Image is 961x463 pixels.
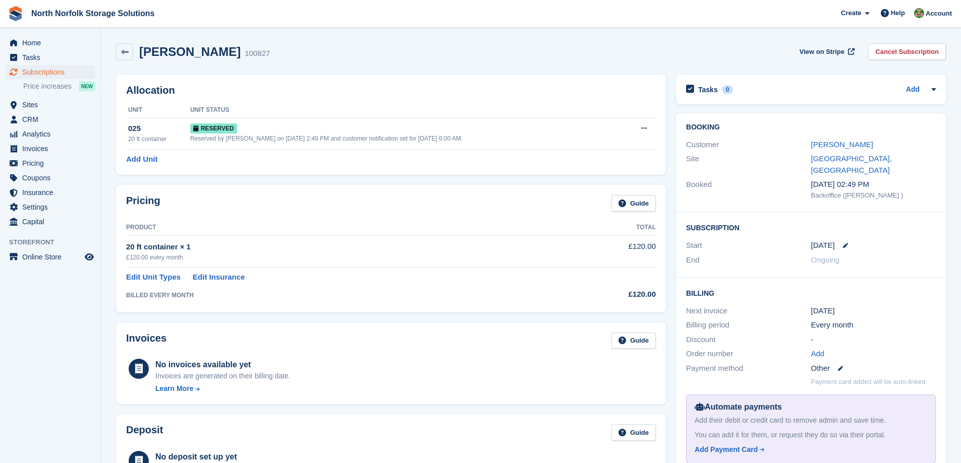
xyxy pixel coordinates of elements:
a: Preview store [83,251,95,263]
a: menu [5,215,95,229]
td: £120.00 [556,235,656,267]
div: [DATE] [811,305,936,317]
img: stora-icon-8386f47178a22dfd0bd8f6a31ec36ba5ce8667c1dd55bd0f319d3a0aa187defe.svg [8,6,23,21]
h2: Tasks [698,85,718,94]
th: Total [556,220,656,236]
div: 20 ft container [128,135,190,144]
div: Start [686,240,811,251]
a: menu [5,185,95,200]
span: Pricing [22,156,83,170]
img: Katherine Phelps [914,8,924,18]
span: Settings [22,200,83,214]
div: 100827 [245,48,270,59]
a: North Norfolk Storage Solutions [27,5,158,22]
div: You can add it for them, or request they do so via their portal. [695,430,927,440]
div: No deposit set up yet [155,451,363,463]
h2: Deposit [126,424,163,441]
a: menu [5,156,95,170]
span: Subscriptions [22,65,83,79]
span: Account [926,9,952,19]
h2: Invoices [126,333,166,349]
a: menu [5,142,95,156]
a: Add [906,84,920,96]
a: View on Stripe [796,43,857,60]
div: Learn More [155,383,193,394]
h2: Pricing [126,195,160,212]
div: Discount [686,334,811,346]
span: Create [841,8,861,18]
a: Add Unit [126,154,157,165]
a: menu [5,127,95,141]
span: CRM [22,112,83,126]
div: Add their debit or credit card to remove admin and save time. [695,415,927,426]
th: Unit [126,102,190,118]
time: 2025-08-28 23:00:00 UTC [811,240,835,251]
span: Online Store [22,250,83,264]
a: menu [5,65,95,79]
div: Automate payments [695,401,927,413]
a: menu [5,200,95,214]
div: Booked [686,179,811,200]
div: Backoffice ([PERSON_NAME] ) [811,190,936,201]
div: Order number [686,348,811,360]
a: Cancel Subscription [868,43,946,60]
a: menu [5,98,95,112]
span: Insurance [22,185,83,200]
div: Reserved by [PERSON_NAME] on [DATE] 2:49 PM and customer notification set for [DATE] 6:00 AM. [190,134,623,143]
div: 025 [128,123,190,135]
div: Next invoice [686,305,811,317]
span: Price increases [23,82,72,91]
a: Learn More [155,383,291,394]
div: Customer [686,139,811,151]
span: Invoices [22,142,83,156]
th: Product [126,220,556,236]
h2: Booking [686,123,936,131]
a: menu [5,250,95,264]
h2: Billing [686,288,936,298]
p: Payment card added will be auto-linked [811,377,926,387]
div: £120.00 every month [126,253,556,262]
h2: Allocation [126,85,656,96]
span: View on Stripe [800,47,844,57]
div: Site [686,153,811,176]
a: menu [5,50,95,64]
div: Billing period [686,319,811,331]
span: Ongoing [811,255,840,264]
a: Edit Insurance [193,272,245,283]
a: Guide [611,333,656,349]
div: Every month [811,319,936,331]
a: Guide [611,424,656,441]
a: Add Payment Card [695,444,923,455]
a: Add [811,348,825,360]
span: Analytics [22,127,83,141]
span: Sites [22,98,83,112]
span: Coupons [22,171,83,185]
span: Help [891,8,905,18]
div: Add Payment Card [695,444,758,455]
div: No invoices available yet [155,359,291,371]
th: Unit Status [190,102,623,118]
a: menu [5,112,95,126]
a: Edit Unit Types [126,272,181,283]
div: BILLED EVERY MONTH [126,291,556,300]
div: £120.00 [556,289,656,300]
div: 20 ft container × 1 [126,241,556,253]
span: Storefront [9,237,100,247]
div: Other [811,363,936,374]
div: - [811,334,936,346]
a: [PERSON_NAME] [811,140,873,149]
a: menu [5,171,95,185]
div: Invoices are generated on their billing date. [155,371,291,381]
div: NEW [79,81,95,91]
span: Capital [22,215,83,229]
div: 0 [722,85,733,94]
a: Guide [611,195,656,212]
a: [GEOGRAPHIC_DATA], [GEOGRAPHIC_DATA] [811,154,892,174]
h2: [PERSON_NAME] [139,45,241,58]
h2: Subscription [686,222,936,232]
div: [DATE] 02:49 PM [811,179,936,190]
span: Reserved [190,123,237,134]
div: End [686,254,811,266]
div: Payment method [686,363,811,374]
a: menu [5,36,95,50]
